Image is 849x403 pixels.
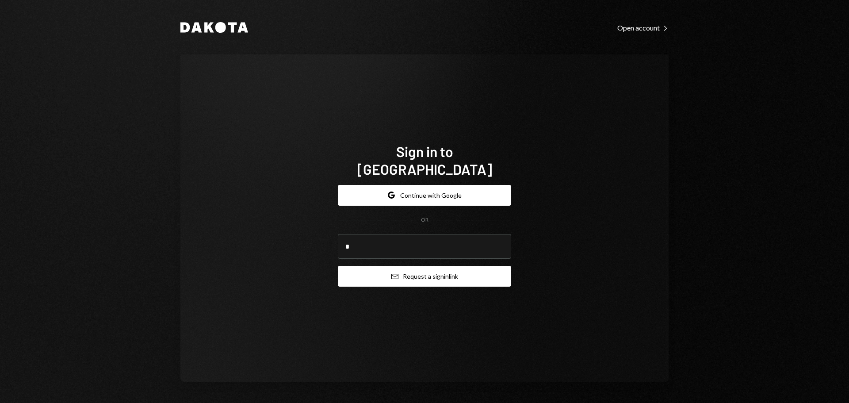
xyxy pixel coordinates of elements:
button: Request a signinlink [338,266,511,287]
a: Open account [617,23,669,32]
button: Continue with Google [338,185,511,206]
keeper-lock: Open Keeper Popup [493,241,504,252]
h1: Sign in to [GEOGRAPHIC_DATA] [338,142,511,178]
div: OR [421,216,428,224]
